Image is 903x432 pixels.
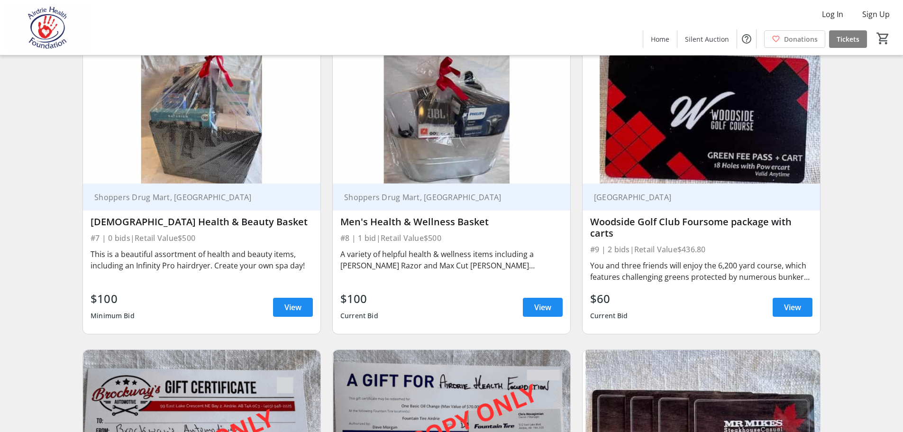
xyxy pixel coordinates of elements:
span: Home [651,34,669,44]
div: #7 | 0 bids | Retail Value $500 [91,231,313,245]
a: Home [643,30,677,48]
div: $100 [91,290,135,307]
img: Men's Health & Wellness Basket [333,50,570,184]
img: Woodside Golf Club Foursome package with carts [583,50,820,184]
img: Ladies Health & Beauty Basket [83,50,320,184]
button: Log In [814,7,851,22]
div: Minimum Bid [91,307,135,324]
div: This is a beautiful assortment of health and beauty items, including an Infinity Pro hairdryer. C... [91,248,313,271]
span: Sign Up [862,9,890,20]
a: Donations [764,30,825,48]
div: Shoppers Drug Mart, [GEOGRAPHIC_DATA] [340,193,551,202]
div: Men's Health & Wellness Basket [340,216,563,228]
div: A variety of helpful health & wellness items including a [PERSON_NAME] Razor and Max Cut [PERSON_... [340,248,563,271]
div: [GEOGRAPHIC_DATA] [590,193,801,202]
button: Cart [875,30,892,47]
div: Current Bid [590,307,628,324]
span: Donations [784,34,818,44]
div: Woodside Golf Club Foursome package with carts [590,216,812,239]
div: You and three friends will enjoy the 6,200 yard course, which features challenging greens protect... [590,260,812,283]
div: Shoppers Drug Mart, [GEOGRAPHIC_DATA] [91,193,301,202]
a: View [773,298,812,317]
span: View [534,302,551,313]
a: View [273,298,313,317]
div: Current Bid [340,307,378,324]
div: #9 | 2 bids | Retail Value $436.80 [590,243,812,256]
span: View [784,302,801,313]
img: Airdrie Health Foundation's Logo [6,4,90,51]
a: View [523,298,563,317]
a: Tickets [829,30,867,48]
button: Sign Up [855,7,897,22]
div: #8 | 1 bid | Retail Value $500 [340,231,563,245]
span: Tickets [837,34,859,44]
button: Help [737,29,756,48]
span: Log In [822,9,843,20]
div: $60 [590,290,628,307]
a: Silent Auction [677,30,737,48]
span: Silent Auction [685,34,729,44]
div: [DEMOGRAPHIC_DATA] Health & Beauty Basket [91,216,313,228]
div: $100 [340,290,378,307]
span: View [284,302,301,313]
